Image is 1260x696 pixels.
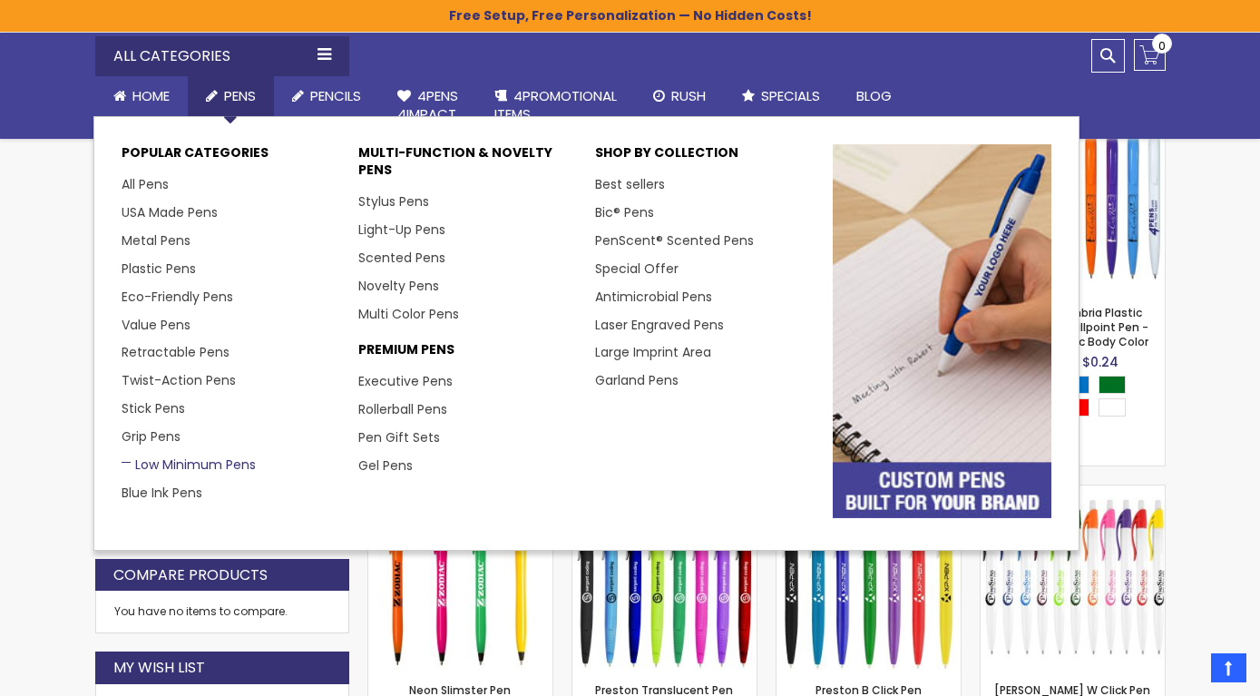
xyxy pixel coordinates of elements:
[981,485,1165,670] img: Preston W Click Pen
[122,456,256,474] a: Low Minimum Pens
[310,86,361,105] span: Pencils
[1099,398,1126,417] div: White
[838,76,910,116] a: Blog
[122,231,190,250] a: Metal Pens
[122,288,233,306] a: Eco-Friendly Pens
[122,399,185,417] a: Stick Pens
[132,86,170,105] span: Home
[122,175,169,193] a: All Pens
[595,371,679,389] a: Garland Pens
[113,658,205,678] strong: My Wish List
[777,485,961,670] img: Preston B Click Pen
[761,86,820,105] span: Specials
[358,372,453,390] a: Executive Pens
[595,260,679,278] a: Special Offer
[274,76,379,116] a: Pencils
[122,203,218,221] a: USA Made Pens
[572,485,757,670] img: Preston Translucent Pen
[379,76,476,135] a: 4Pens4impact
[188,76,274,116] a: Pens
[397,86,458,123] span: 4Pens 4impact
[358,341,577,368] p: Premium Pens
[833,144,1051,517] img: custom-pens
[1082,353,1118,371] span: $0.24
[595,144,814,171] p: Shop By Collection
[122,343,230,361] a: Retractable Pens
[224,86,256,105] span: Pens
[122,144,340,171] p: Popular Categories
[595,175,665,193] a: Best sellers
[595,343,711,361] a: Large Imprint Area
[358,249,445,267] a: Scented Pens
[724,76,838,116] a: Specials
[358,456,413,475] a: Gel Pens
[358,400,447,418] a: Rollerball Pens
[595,316,724,334] a: Laser Engraved Pens
[856,86,892,105] span: Blog
[95,36,349,76] div: All Categories
[358,221,445,239] a: Light-Up Pens
[1099,376,1126,394] div: Green
[1134,39,1166,71] a: 0
[358,428,440,446] a: Pen Gift Sets
[122,316,190,334] a: Value Pens
[1158,37,1166,54] span: 0
[595,203,654,221] a: Bic® Pens
[368,485,552,670] img: Neon Slimster Pen
[671,86,706,105] span: Rush
[358,144,577,188] p: Multi-Function & Novelty Pens
[122,371,236,389] a: Twist-Action Pens
[358,305,459,323] a: Multi Color Pens
[494,86,617,123] span: 4PROMOTIONAL ITEMS
[595,231,754,250] a: PenScent® Scented Pens
[1110,647,1260,696] iframe: Google Customer Reviews
[113,565,268,585] strong: Compare Products
[95,591,349,633] div: You have no items to compare.
[476,76,635,135] a: 4PROMOTIONALITEMS
[95,76,188,116] a: Home
[358,277,439,295] a: Novelty Pens
[358,192,429,211] a: Stylus Pens
[635,76,724,116] a: Rush
[122,260,196,278] a: Plastic Pens
[595,288,712,306] a: Antimicrobial Pens
[122,427,181,446] a: Grip Pens
[122,484,202,502] a: Blue Ink Pens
